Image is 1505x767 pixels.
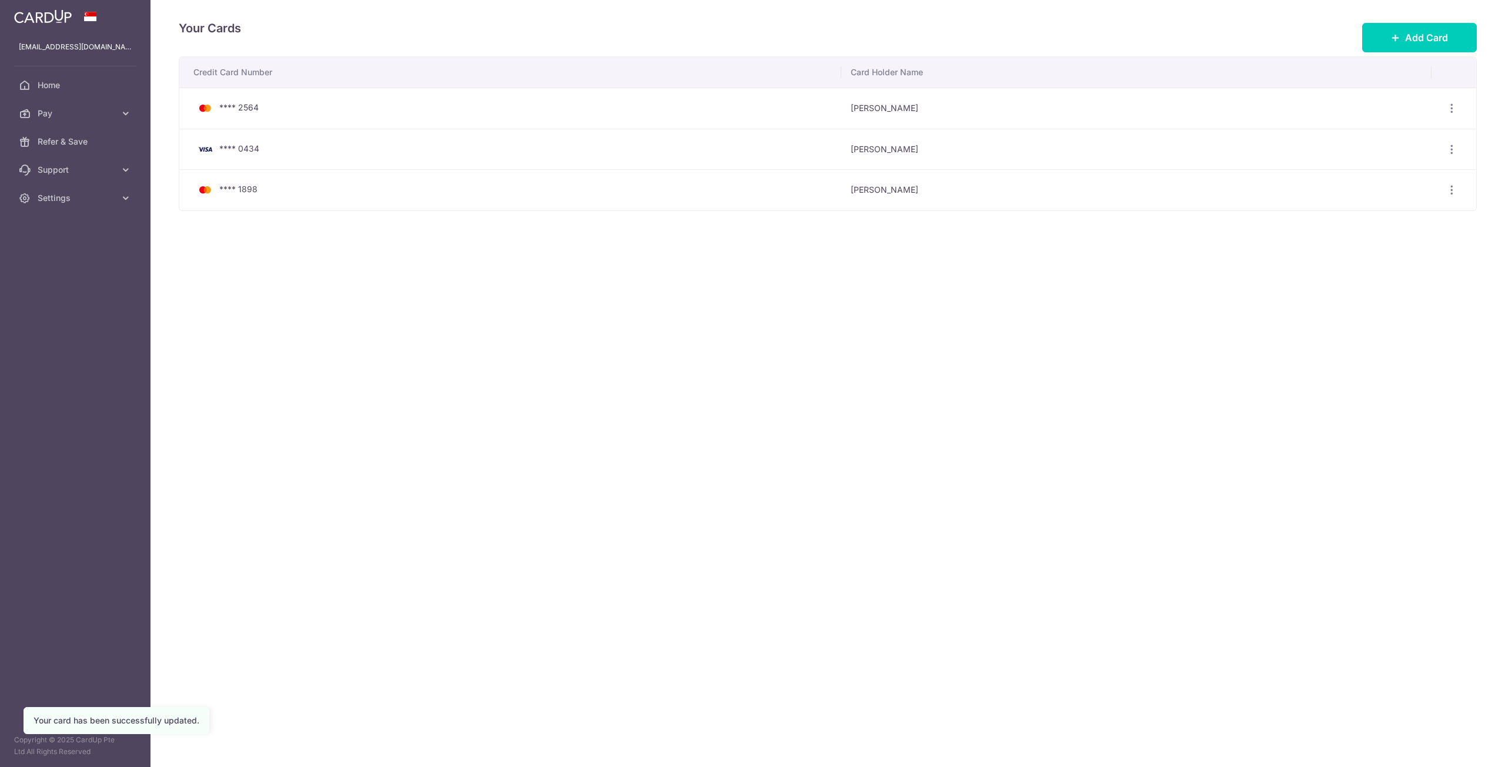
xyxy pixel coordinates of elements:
[841,129,1431,170] td: [PERSON_NAME]
[1362,23,1477,52] button: Add Card
[841,169,1431,210] td: [PERSON_NAME]
[841,88,1431,129] td: [PERSON_NAME]
[38,192,115,204] span: Settings
[1405,31,1448,45] span: Add Card
[34,715,199,726] div: Your card has been successfully updated.
[179,57,841,88] th: Credit Card Number
[38,79,115,91] span: Home
[38,108,115,119] span: Pay
[1430,732,1493,761] iframe: Opens a widget where you can find more information
[14,9,72,24] img: CardUp
[841,57,1431,88] th: Card Holder Name
[38,164,115,176] span: Support
[193,142,217,156] img: Bank Card
[38,136,115,148] span: Refer & Save
[179,19,241,38] h4: Your Cards
[193,183,217,197] img: Bank Card
[193,101,217,115] img: Bank Card
[19,41,132,53] p: [EMAIL_ADDRESS][DOMAIN_NAME]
